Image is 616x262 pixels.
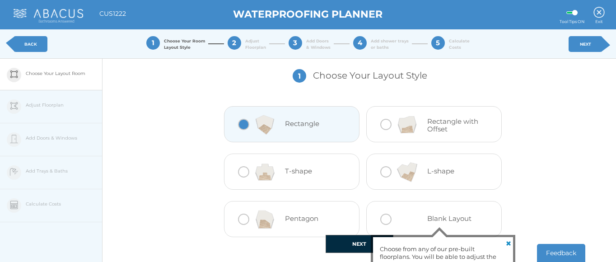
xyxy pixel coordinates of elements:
[566,11,578,14] label: Guide
[306,38,331,50] span: Add Doors & Windows
[285,215,339,223] h4: Pentagon
[285,120,339,128] h4: Rectangle
[99,10,126,17] h1: CUS1222
[593,3,605,23] a: Exit
[14,36,47,52] a: BACK
[114,9,502,20] h1: WATERPROOFING PLANNER
[285,168,339,175] h4: T-shape
[427,118,481,133] h4: Rectangle with Offset
[278,26,341,62] button: 3 Add Doors& Windows
[326,235,393,253] button: NEXT
[10,70,18,79] img: stage-1-icon.png
[217,26,276,62] button: 2 AdjustFloorplan
[252,206,278,233] img: Pentagon.png
[449,38,470,50] span: Calculate Costs
[560,19,584,25] span: Tool Tips ON
[136,26,215,62] button: 1 Choose Your Room Layout Style
[164,38,205,50] span: Choose Your Room
[593,19,605,25] span: Exit
[427,215,481,223] h4: Blank Layout
[245,38,266,50] span: Adjust Floorplan
[394,111,420,138] img: RectangleOffset.png
[502,237,513,248] a: Close
[371,38,409,50] span: Add shower trays or baths
[293,69,306,83] span: 1
[593,7,605,18] img: Exit
[164,45,191,50] span: Layout Style
[26,59,85,88] span: Choose Your Layout Room
[200,59,519,102] p: Choose Your Layout Style
[421,26,480,62] button: 5 CalculateCosts
[537,244,585,262] button: Feedback
[252,159,278,186] img: Tshape.png
[394,159,420,186] img: Lshape.png
[252,111,278,138] img: Rectangle.png
[569,36,602,52] a: NEXT
[427,168,481,175] h4: L-shape
[343,26,419,62] button: 4 Add shower traysor baths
